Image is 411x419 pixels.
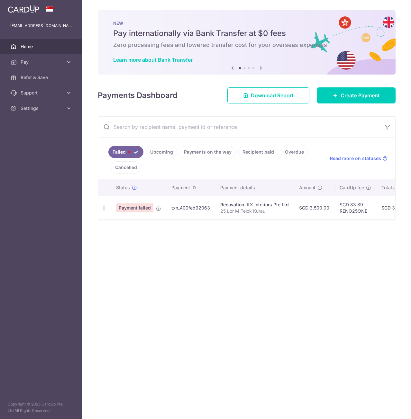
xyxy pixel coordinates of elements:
[113,57,193,63] a: Learn more about Bank Transfer
[251,92,294,99] span: Download Report
[281,146,308,158] a: Overdue
[220,201,289,208] div: Renovation. KX Interiors Pte Ltd
[98,10,396,75] img: Bank transfer banner
[215,179,294,196] th: Payment details
[21,90,63,96] span: Support
[294,196,334,219] td: SGD 3,500.00
[108,146,143,158] a: Failed
[146,146,177,158] a: Upcoming
[98,90,178,101] h4: Payments Dashboard
[111,161,141,174] a: Cancelled
[299,184,315,191] span: Amount
[98,117,380,137] input: Search by recipient name, payment id or reference
[166,196,215,219] td: txn_400fed92063
[113,41,380,49] h6: Zero processing fees and lowered transfer cost for your overseas expenses
[116,184,130,191] span: Status
[113,21,380,26] p: NEW
[227,87,309,103] a: Download Report
[8,5,39,13] img: CardUp
[180,146,236,158] a: Payments on the way
[238,146,278,158] a: Recipient paid
[340,184,364,191] span: CardUp fee
[21,43,63,50] span: Home
[317,87,396,103] a: Create Payment
[113,28,380,39] h5: Pay internationally via Bank Transfer at $0 fees
[341,92,380,99] span: Create Payment
[330,155,381,162] span: Read more on statuses
[220,208,289,214] p: 25 Lor M Telok Kurau
[381,184,403,191] span: Total amt.
[21,105,63,111] span: Settings
[116,203,153,212] span: Payment failed
[21,74,63,81] span: Refer & Save
[166,179,215,196] th: Payment ID
[334,196,376,219] td: SGD 83.89 RENO25ONE
[10,22,72,29] p: [EMAIL_ADDRESS][DOMAIN_NAME]
[330,155,388,162] a: Read more on statuses
[21,59,63,65] span: Pay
